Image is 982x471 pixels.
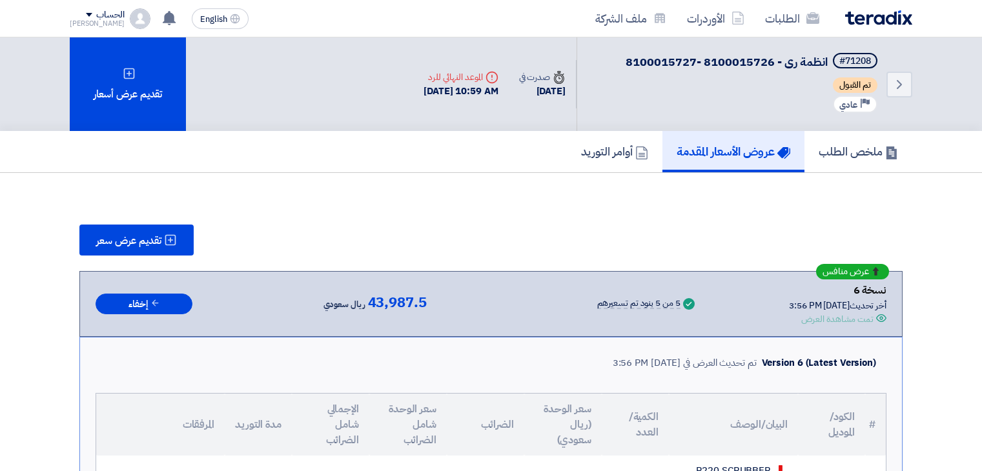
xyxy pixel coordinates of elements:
[677,3,755,34] a: الأوردرات
[96,10,124,21] div: الحساب
[669,394,798,456] th: البيان/الوصف
[519,70,566,84] div: صدرت في
[839,57,871,66] div: #71208
[755,3,830,34] a: الطلبات
[845,10,912,25] img: Teradix logo
[323,297,365,312] span: ريال سعودي
[70,20,125,27] div: [PERSON_NAME]
[798,394,865,456] th: الكود/الموديل
[369,394,447,456] th: سعر الوحدة شامل الضرائب
[524,394,602,456] th: سعر الوحدة (ريال سعودي)
[96,394,225,456] th: المرفقات
[833,77,877,93] span: تم القبول
[96,235,161,246] span: تقديم عرض سعر
[447,394,524,456] th: الضرائب
[368,295,427,310] span: 43,987.5
[292,394,369,456] th: الإجمالي شامل الضرائب
[130,8,150,29] img: profile_test.png
[79,225,194,256] button: تقديم عرض سعر
[839,99,857,111] span: عادي
[677,144,790,159] h5: عروض الأسعار المقدمة
[762,356,876,370] div: Version 6 (Latest Version)
[424,70,498,84] div: الموعد النهائي للرد
[613,356,757,370] div: تم تحديث العرض في [DATE] 3:56 PM
[789,299,886,312] div: أخر تحديث [DATE] 3:56 PM
[626,53,880,71] h5: انظمة رى - 8100015726 -8100015727
[192,8,249,29] button: English
[519,84,566,99] div: [DATE]
[626,53,828,70] span: انظمة رى - 8100015726 -8100015727
[96,294,192,315] button: إخفاء
[819,144,898,159] h5: ملخص الطلب
[567,131,662,172] a: أوامر التوريد
[662,131,804,172] a: عروض الأسعار المقدمة
[581,144,648,159] h5: أوامر التوريد
[70,37,186,131] div: تقديم عرض أسعار
[823,267,869,276] span: عرض منافس
[602,394,669,456] th: الكمية/العدد
[225,394,292,456] th: مدة التوريد
[804,131,912,172] a: ملخص الطلب
[801,312,874,326] div: تمت مشاهدة العرض
[789,282,886,299] div: نسخة 6
[585,3,677,34] a: ملف الشركة
[597,299,680,309] div: 5 من 5 بنود تم تسعيرهم
[865,394,886,456] th: #
[200,15,227,24] span: English
[424,84,498,99] div: [DATE] 10:59 AM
